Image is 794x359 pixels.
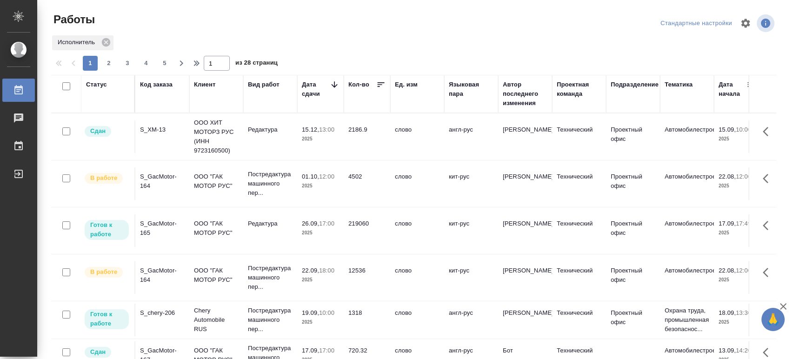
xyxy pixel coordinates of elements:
[390,214,444,247] td: слово
[101,56,116,71] button: 2
[552,214,606,247] td: Технический
[86,80,107,89] div: Статус
[757,120,780,143] button: Здесь прячутся важные кнопки
[719,275,756,285] p: 2025
[302,309,319,316] p: 19.09,
[84,308,130,330] div: Исполнитель может приступить к работе
[606,167,660,200] td: Проектный офис
[757,167,780,190] button: Здесь прячутся важные кнопки
[101,59,116,68] span: 2
[344,167,390,200] td: 4502
[498,261,552,294] td: [PERSON_NAME]
[319,267,334,274] p: 18:00
[302,80,330,99] div: Дата сдачи
[719,267,736,274] p: 22.08,
[302,126,319,133] p: 15.12,
[449,80,494,99] div: Языковая пара
[736,267,751,274] p: 12:00
[658,16,734,31] div: split button
[390,261,444,294] td: слово
[498,167,552,200] td: [PERSON_NAME]
[344,304,390,336] td: 1318
[665,346,709,355] p: Автомобилестроение
[302,134,339,144] p: 2025
[302,173,319,180] p: 01.10,
[157,56,172,71] button: 5
[665,80,693,89] div: Тематика
[736,173,751,180] p: 12:00
[90,173,117,183] p: В работе
[606,120,660,153] td: Проектный офис
[765,310,781,329] span: 🙏
[319,220,334,227] p: 17:00
[248,219,293,228] p: Редактура
[344,214,390,247] td: 219060
[120,59,135,68] span: 3
[235,57,278,71] span: из 28 страниц
[719,228,756,238] p: 2025
[444,261,498,294] td: кит-рус
[84,172,130,185] div: Исполнитель выполняет работу
[84,125,130,138] div: Менеджер проверил работу исполнителя, передает ее на следующий этап
[84,266,130,279] div: Исполнитель выполняет работу
[736,220,751,227] p: 17:49
[120,56,135,71] button: 3
[140,172,185,191] div: S_GacMotor-164
[52,35,113,50] div: Исполнитель
[302,347,319,354] p: 17.09,
[140,266,185,285] div: S_GacMotor-164
[302,220,319,227] p: 26.09,
[736,347,751,354] p: 14:20
[606,214,660,247] td: Проектный офис
[302,275,339,285] p: 2025
[302,181,339,191] p: 2025
[248,264,293,292] p: Постредактура машинного пер...
[757,261,780,284] button: Здесь прячутся важные кнопки
[557,80,601,99] div: Проектная команда
[390,120,444,153] td: слово
[498,304,552,336] td: [PERSON_NAME]
[611,80,659,89] div: Подразделение
[444,167,498,200] td: кит-рус
[319,309,334,316] p: 10:00
[302,267,319,274] p: 22.09,
[319,347,334,354] p: 17:00
[719,309,736,316] p: 18.09,
[736,126,751,133] p: 10:00
[665,306,709,334] p: Охрана труда, промышленная безопаснос...
[319,173,334,180] p: 12:00
[390,304,444,336] td: слово
[90,126,106,136] p: Сдан
[90,347,106,357] p: Сдан
[344,261,390,294] td: 12536
[139,59,153,68] span: 4
[139,56,153,71] button: 4
[302,228,339,238] p: 2025
[90,310,123,328] p: Готов к работе
[757,14,776,32] span: Посмотреть информацию
[444,304,498,336] td: англ-рус
[552,261,606,294] td: Технический
[194,172,239,191] p: ООО "ГАК МОТОР РУС"
[140,308,185,318] div: S_chery-206
[140,125,185,134] div: S_XM-13
[140,219,185,238] div: S_GacMotor-165
[194,219,239,238] p: ООО "ГАК МОТОР РУС"
[734,12,757,34] span: Настроить таблицу
[757,214,780,237] button: Здесь прячутся важные кнопки
[51,12,95,27] span: Работы
[552,304,606,336] td: Технический
[736,309,751,316] p: 13:30
[665,125,709,134] p: Автомобилестроение
[84,346,130,359] div: Менеджер проверил работу исполнителя, передает ее на следующий этап
[503,80,547,108] div: Автор последнего изменения
[194,306,239,334] p: Chery Automobile RUS
[390,167,444,200] td: слово
[444,214,498,247] td: кит-рус
[194,266,239,285] p: ООО "ГАК МОТОР РУС"
[140,80,173,89] div: Код заказа
[719,318,756,327] p: 2025
[302,318,339,327] p: 2025
[719,126,736,133] p: 15.09,
[606,304,660,336] td: Проектный офис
